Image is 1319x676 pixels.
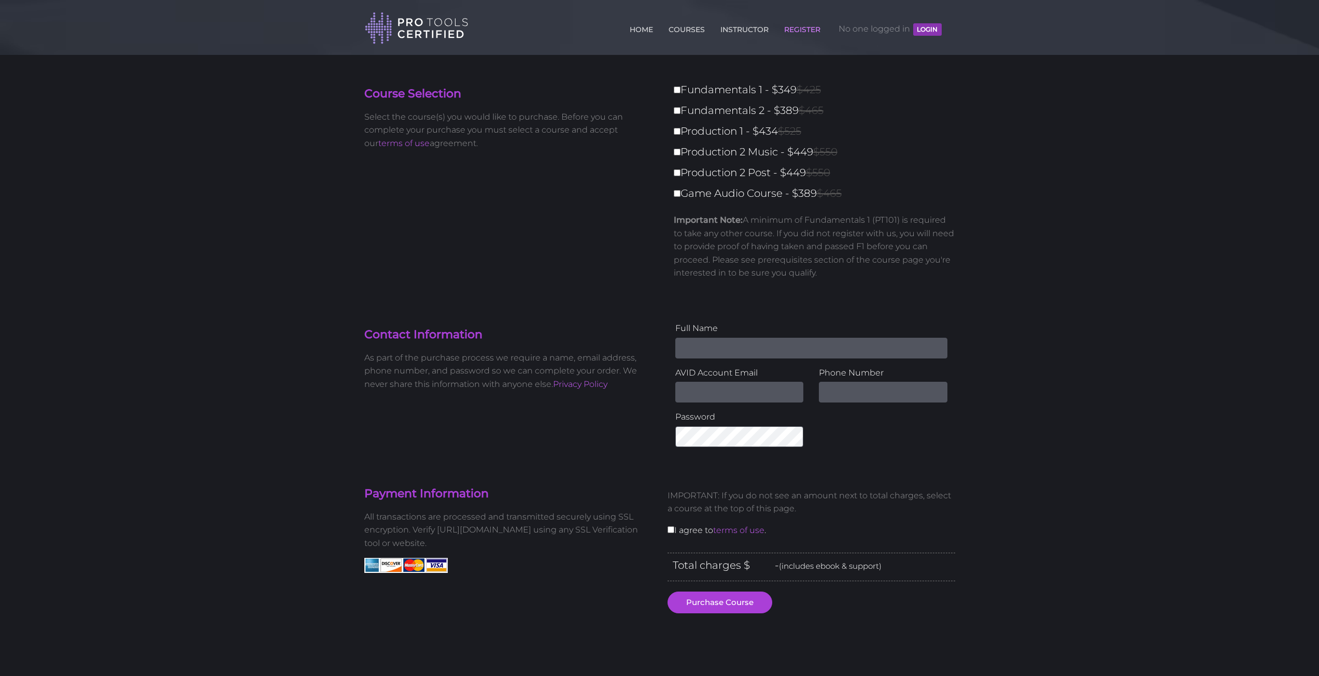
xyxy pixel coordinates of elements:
input: Production 2 Music - $449$550 [674,149,680,155]
label: Game Audio Course - $389 [674,184,961,203]
a: Privacy Policy [553,379,607,389]
span: $465 [817,187,842,199]
h4: Course Selection [364,86,652,102]
div: Total charges $ - [668,553,955,581]
p: A minimum of Fundamentals 1 (PT101) is required to take any other course. If you did not register... [674,213,955,280]
label: Fundamentals 1 - $349 [674,81,961,99]
span: $465 [799,104,824,117]
strong: Important Note: [674,215,743,225]
label: Fundamentals 2 - $389 [674,102,961,120]
input: Game Audio Course - $389$465 [674,190,680,197]
h4: Payment Information [364,486,652,502]
button: LOGIN [913,23,941,36]
a: terms of use [713,525,764,535]
p: IMPORTANT: If you do not see an amount next to total charges, select a course at the top of this ... [668,489,955,515]
label: Production 2 Music - $449 [674,143,961,161]
a: INSTRUCTOR [718,19,771,36]
input: Production 2 Post - $449$550 [674,169,680,176]
input: Fundamentals 2 - $389$465 [674,107,680,114]
div: I agree to . [660,481,963,553]
a: terms of use [378,138,430,148]
span: $550 [813,146,838,158]
span: $550 [806,166,830,179]
a: REGISTER [782,19,823,36]
label: Production 2 Post - $449 [674,164,961,182]
input: Fundamentals 1 - $349$425 [674,87,680,93]
p: Select the course(s) you would like to purchase. Before you can complete your purchase you must s... [364,110,652,150]
label: Production 1 - $434 [674,122,961,140]
label: Phone Number [819,366,947,380]
input: Production 1 - $434$525 [674,128,680,135]
img: Pro Tools Certified Logo [365,11,469,45]
a: COURSES [666,19,707,36]
span: (includes ebook & support) [779,561,882,571]
a: HOME [627,19,656,36]
span: $525 [778,125,801,137]
label: Full Name [675,322,947,335]
label: Password [675,410,804,424]
p: All transactions are processed and transmitted securely using SSL encryption. Verify [URL][DOMAIN... [364,510,652,550]
span: No one logged in [839,13,941,45]
label: AVID Account Email [675,366,804,380]
h4: Contact Information [364,327,652,343]
img: American Express, Discover, MasterCard, Visa [364,558,448,573]
p: As part of the purchase process we require a name, email address, phone number, and password so w... [364,351,652,391]
button: Purchase Course [668,592,772,613]
span: $425 [797,83,821,96]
